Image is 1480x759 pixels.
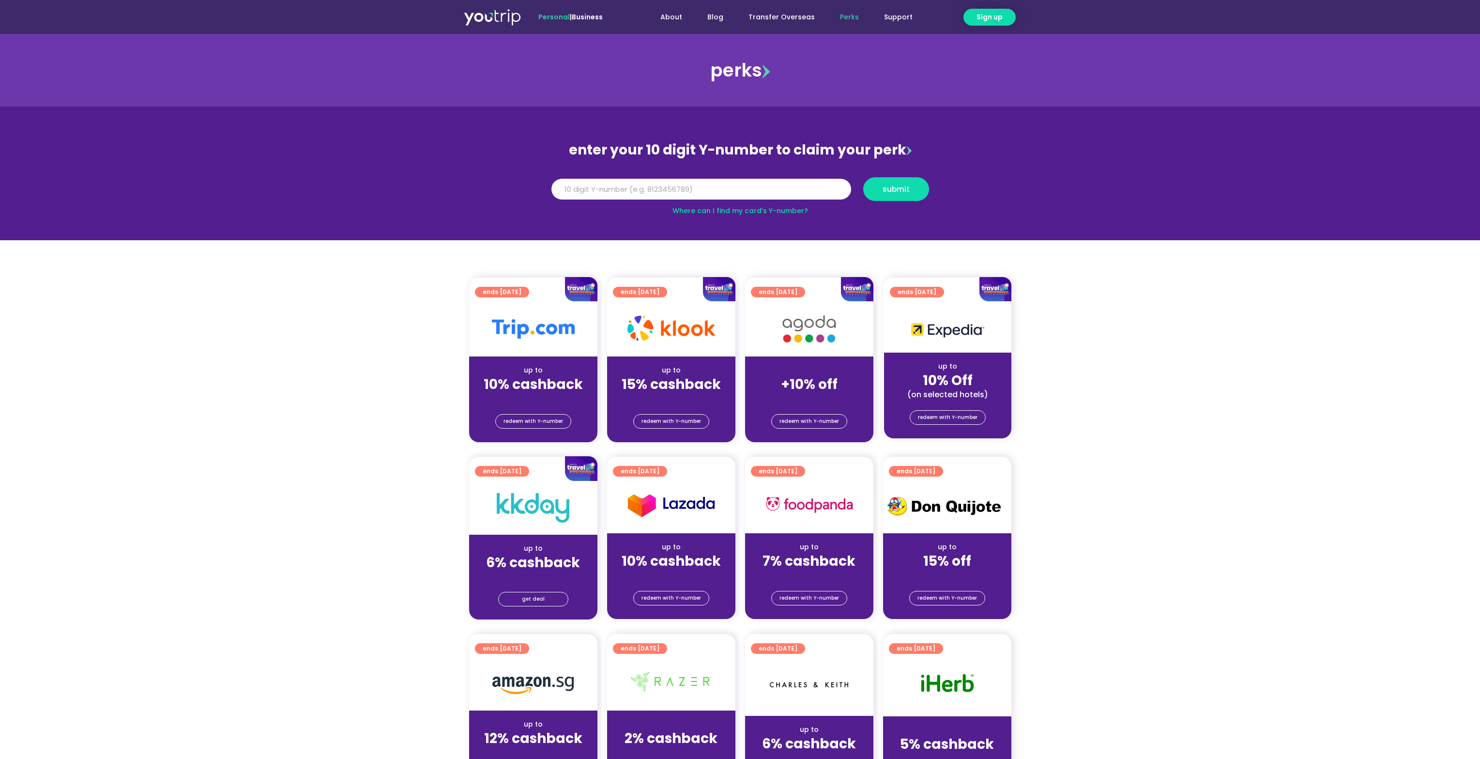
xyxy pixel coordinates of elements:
[891,542,1004,552] div: up to
[551,177,929,208] form: Y Number
[897,466,935,477] span: ends [DATE]
[759,643,797,654] span: ends [DATE]
[759,466,797,477] span: ends [DATE]
[633,591,709,605] a: redeem with Y-number
[477,747,590,758] div: (for stays only)
[753,570,866,580] div: (for stays only)
[477,572,590,582] div: (for stays only)
[763,552,855,571] strong: 7% cashback
[613,466,667,477] a: ends [DATE]
[477,719,590,729] div: up to
[695,8,736,26] a: Blog
[504,415,563,428] span: redeem with Y-number
[622,375,721,394] strong: 15% cashback
[613,643,667,654] a: ends [DATE]
[641,415,701,428] span: redeem with Y-number
[538,12,570,22] span: Personal
[621,466,659,477] span: ends [DATE]
[892,389,1004,400] div: (on selected hotels)
[771,591,847,605] a: redeem with Y-number
[522,592,545,606] span: get deal
[800,365,818,375] span: up to
[827,8,871,26] a: Perks
[900,735,994,754] strong: 5% cashback
[863,177,929,201] button: submit
[615,393,728,403] div: (for stays only)
[625,729,717,748] strong: 2% cashback
[889,466,943,477] a: ends [DATE]
[621,643,659,654] span: ends [DATE]
[976,12,1003,22] span: Sign up
[771,414,847,429] a: redeem with Y-number
[648,8,695,26] a: About
[963,9,1016,26] a: Sign up
[538,12,603,22] span: |
[753,393,866,403] div: (for stays only)
[475,643,529,654] a: ends [DATE]
[736,8,827,26] a: Transfer Overseas
[615,365,728,375] div: up to
[923,552,971,571] strong: 15% off
[909,591,985,605] a: redeem with Y-number
[672,206,808,216] a: Where can I find my card’s Y-number?
[486,553,580,572] strong: 6% cashback
[498,592,568,606] a: get deal
[923,371,973,390] strong: 10% Off
[762,734,856,753] strong: 6% cashback
[477,365,590,375] div: up to
[779,415,839,428] span: redeem with Y-number
[477,393,590,403] div: (for stays only)
[477,543,590,554] div: up to
[918,411,977,424] span: redeem with Y-number
[917,591,977,605] span: redeem with Y-number
[781,375,838,394] strong: +10% off
[622,552,721,571] strong: 10% cashback
[897,643,935,654] span: ends [DATE]
[615,542,728,552] div: up to
[641,591,701,605] span: redeem with Y-number
[615,570,728,580] div: (for stays only)
[883,186,910,193] span: submit
[889,643,943,654] a: ends [DATE]
[551,179,851,200] input: 10 digit Y-number (e.g. 8123456789)
[891,570,1004,580] div: (for stays only)
[871,8,925,26] a: Support
[629,8,925,26] nav: Menu
[484,729,582,748] strong: 12% cashback
[751,466,805,477] a: ends [DATE]
[572,12,603,22] a: Business
[633,414,709,429] a: redeem with Y-number
[892,361,1004,372] div: up to
[615,719,728,729] div: up to
[753,725,866,735] div: up to
[751,643,805,654] a: ends [DATE]
[910,410,986,425] a: redeem with Y-number
[779,591,839,605] span: redeem with Y-number
[753,542,866,552] div: up to
[891,725,1004,735] div: up to
[484,375,583,394] strong: 10% cashback
[483,643,521,654] span: ends [DATE]
[615,747,728,758] div: (for stays only)
[547,138,934,163] div: enter your 10 digit Y-number to claim your perk
[495,414,571,429] a: redeem with Y-number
